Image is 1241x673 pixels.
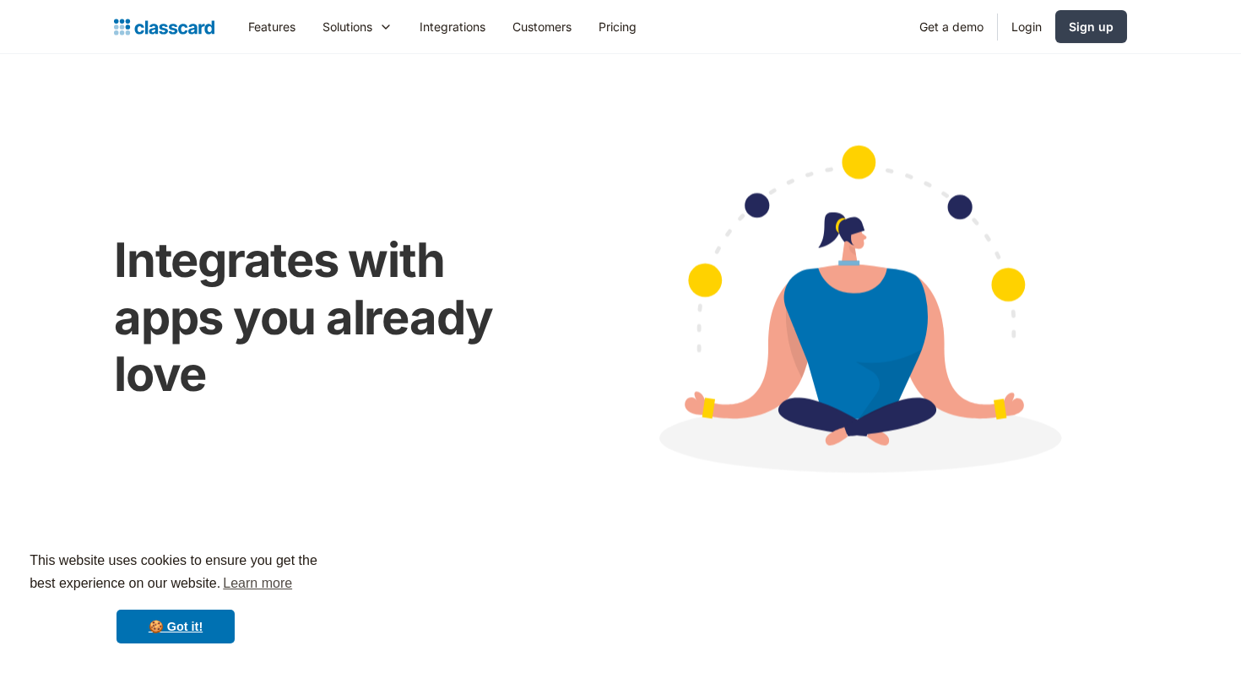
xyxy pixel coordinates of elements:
[998,8,1055,46] a: Login
[220,571,295,596] a: learn more about cookies
[1069,18,1114,35] div: Sign up
[114,15,214,39] a: Logo
[117,610,235,643] a: dismiss cookie message
[585,8,650,46] a: Pricing
[586,112,1127,518] img: Cartoon image showing connected apps
[30,551,322,596] span: This website uses cookies to ensure you get the best experience on our website.
[906,8,997,46] a: Get a demo
[1055,10,1127,43] a: Sign up
[309,8,406,46] div: Solutions
[235,8,309,46] a: Features
[114,232,552,403] h1: Integrates with apps you already love
[406,8,499,46] a: Integrations
[499,8,585,46] a: Customers
[322,18,372,35] div: Solutions
[14,535,338,659] div: cookieconsent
